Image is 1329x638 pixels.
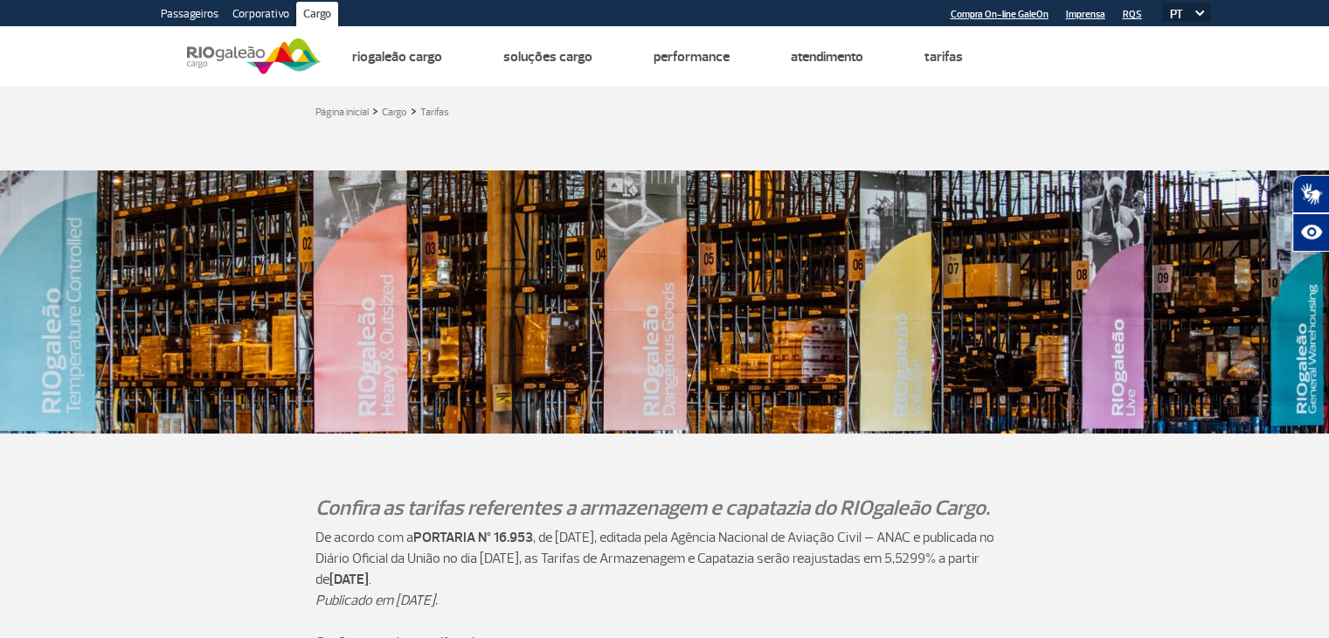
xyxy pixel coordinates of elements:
[352,48,442,66] a: Riogaleão Cargo
[951,9,1049,20] a: Compra On-line GaleOn
[413,529,533,546] strong: PORTARIA Nº 16.953
[315,493,1014,523] p: Confira as tarifas referentes a armazenagem e capatazia do RIOgaleão Cargo.
[1292,175,1329,213] button: Abrir tradutor de língua de sinais.
[329,571,369,588] strong: [DATE]
[411,101,417,121] a: >
[924,48,963,66] a: Tarifas
[154,2,225,30] a: Passageiros
[654,48,730,66] a: Performance
[315,592,438,609] em: Publicado em [DATE].
[1292,213,1329,252] button: Abrir recursos assistivos.
[296,2,338,30] a: Cargo
[1123,9,1142,20] a: RQS
[382,106,407,119] a: Cargo
[1066,9,1105,20] a: Imprensa
[225,2,296,30] a: Corporativo
[503,48,592,66] a: Soluções Cargo
[791,48,863,66] a: Atendimento
[315,106,369,119] a: Página inicial
[1292,175,1329,252] div: Plugin de acessibilidade da Hand Talk.
[372,101,378,121] a: >
[420,106,449,119] a: Tarifas
[315,527,1014,590] p: De acordo com a , de [DATE], editada pela Agência Nacional de Aviação Civil – ANAC e publicada no...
